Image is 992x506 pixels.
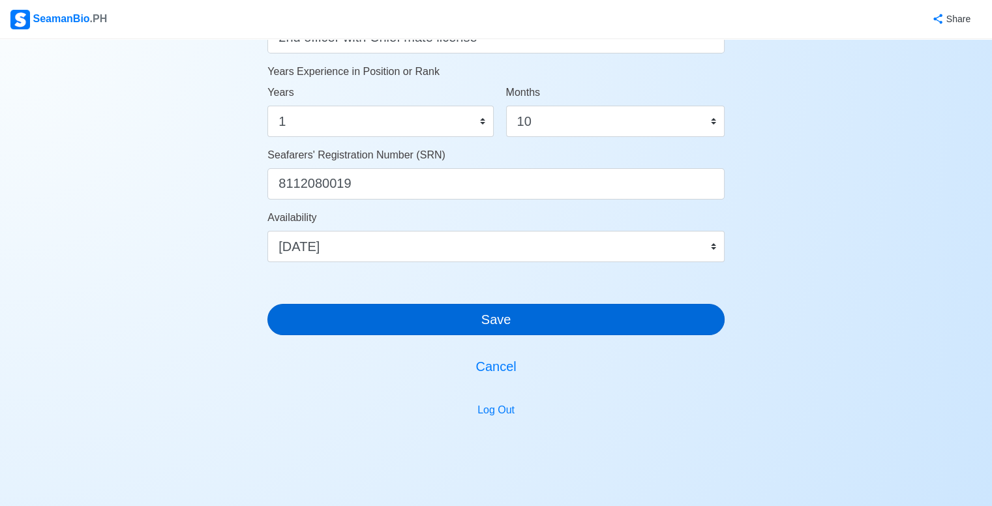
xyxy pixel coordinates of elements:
button: Cancel [267,351,725,382]
input: ex. 1234567890 [267,168,725,200]
p: Years Experience in Position or Rank [267,64,725,80]
label: Years [267,85,293,100]
label: Months [506,85,540,100]
label: Availability [267,210,316,226]
button: Share [919,7,982,32]
img: Logo [10,10,30,29]
div: SeamanBio [10,10,107,29]
span: .PH [90,13,108,24]
button: Save [267,304,725,335]
span: Seafarers' Registration Number (SRN) [267,149,445,160]
button: Log Out [469,398,523,423]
